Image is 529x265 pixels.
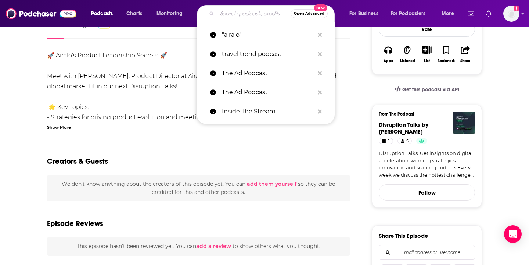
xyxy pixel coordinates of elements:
[391,8,426,19] span: For Podcasters
[453,112,475,134] img: Disruption Talks by Netguru
[389,81,465,99] a: Get this podcast via API
[47,157,108,166] h2: Creators & Guests
[126,8,142,19] span: Charts
[196,242,231,250] button: add a review
[91,8,113,19] span: Podcasts
[388,138,390,145] span: 1
[379,121,428,135] span: Disruption Talks by [PERSON_NAME]
[379,232,428,239] h3: Share This Episode
[62,181,335,195] span: We don't know anything about the creators of this episode yet . You can so they can be credited f...
[379,121,428,135] a: Disruption Talks by Netguru
[379,150,475,179] a: Disruption Talks. Get insights on digital acceleration, winning strategies, innovation and scalin...
[47,219,103,228] h3: Episode Reviews
[379,245,475,260] div: Search followers
[379,22,475,37] div: Rate
[400,59,415,63] div: Listened
[483,7,494,20] a: Show notifications dropdown
[47,50,350,143] div: 🚀 Airalo’s Product Leadership Secrets 🚀 Meet with [PERSON_NAME], Product Director at Airalo, and ...
[349,8,378,19] span: For Business
[385,245,469,259] input: Email address or username...
[379,41,398,68] button: Apps
[514,6,519,11] svg: Add a profile image
[122,8,147,20] a: Charts
[344,8,388,20] button: open menu
[204,5,342,22] div: Search podcasts, credits, & more...
[397,138,411,144] a: 5
[398,41,417,68] button: Listened
[442,8,454,19] span: More
[47,22,64,39] a: About
[77,243,320,250] span: This episode hasn't been reviewed yet. You can to show others what you thought.
[504,225,522,243] div: Open Intercom Messenger
[222,83,314,102] p: The Ad Podcast
[465,7,477,20] a: Show notifications dropdown
[460,59,470,63] div: Share
[503,6,519,22] button: Show profile menu
[120,22,142,39] a: Reviews
[384,59,393,63] div: Apps
[197,25,335,45] a: "airalo"
[379,112,469,117] h3: From The Podcast
[152,22,171,39] a: Credits
[294,12,324,15] span: Open Advanced
[6,7,76,21] img: Podchaser - Follow, Share and Rate Podcasts
[151,8,192,20] button: open menu
[379,138,393,144] a: 1
[197,64,335,83] a: The Ad Podcast
[197,45,335,64] a: travel trend podcast
[156,8,183,19] span: Monitoring
[438,59,455,63] div: Bookmark
[74,22,110,39] a: InsightsPodchaser Pro
[222,45,314,64] p: travel trend podcast
[436,8,463,20] button: open menu
[503,6,519,22] span: Logged in as helenma123
[197,83,335,102] a: The Ad Podcast
[291,9,328,18] button: Open AdvancedNew
[379,184,475,201] button: Follow
[314,4,327,11] span: New
[217,8,291,20] input: Search podcasts, credits, & more...
[386,8,436,20] button: open menu
[419,46,434,54] button: Show More Button
[247,181,296,187] button: add them yourself
[503,6,519,22] img: User Profile
[417,41,436,68] div: Show More ButtonList
[222,102,314,121] p: Inside The Stream
[402,86,459,93] span: Get this podcast via API
[424,59,430,63] div: List
[436,41,456,68] button: Bookmark
[86,8,122,20] button: open menu
[222,25,314,45] p: "airalo"
[406,138,409,145] span: 5
[222,64,314,83] p: The Ad Podcast
[181,22,192,39] a: Lists
[456,41,475,68] button: Share
[197,102,335,121] a: Inside The Stream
